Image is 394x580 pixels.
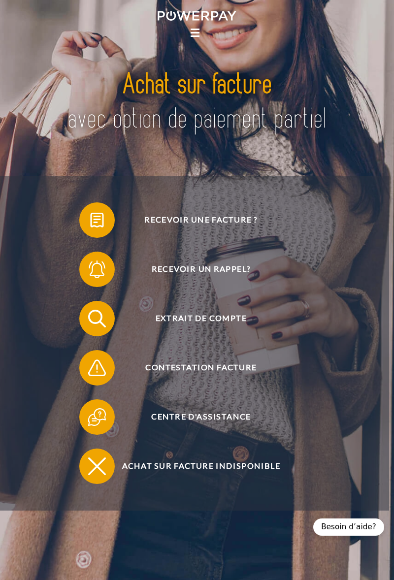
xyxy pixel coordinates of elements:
img: qb_bell.svg [86,258,108,280]
a: Recevoir un rappel? [66,250,323,289]
span: Achat sur facture indisponible [93,449,310,484]
a: Extrait de compte [66,299,323,338]
span: Extrait de compte [93,301,310,336]
span: Contestation Facture [93,350,310,386]
img: qb_warning.svg [86,356,108,379]
a: Achat sur facture indisponible [66,447,323,486]
span: Recevoir une facture ? [93,202,310,238]
button: Recevoir un rappel? [79,252,310,287]
img: title-powerpay_fr.svg [62,58,331,146]
div: Besoin d’aide? [313,518,384,536]
button: Recevoir une facture ? [79,202,310,238]
a: Centre d'assistance [66,397,323,437]
button: Centre d'assistance [79,399,310,435]
img: qb_help.svg [86,406,108,428]
button: Extrait de compte [79,301,310,336]
img: qb_close.svg [86,455,108,477]
span: Recevoir un rappel? [93,252,310,287]
img: qb_search.svg [86,307,108,329]
img: logo-powerpay-white.svg [158,11,237,21]
a: Recevoir une facture ? [66,200,323,240]
button: Contestation Facture [79,350,310,386]
span: Centre d'assistance [93,399,310,435]
button: Achat sur facture indisponible [79,449,310,484]
a: Contestation Facture [66,348,323,387]
img: qb_bill.svg [86,209,108,231]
